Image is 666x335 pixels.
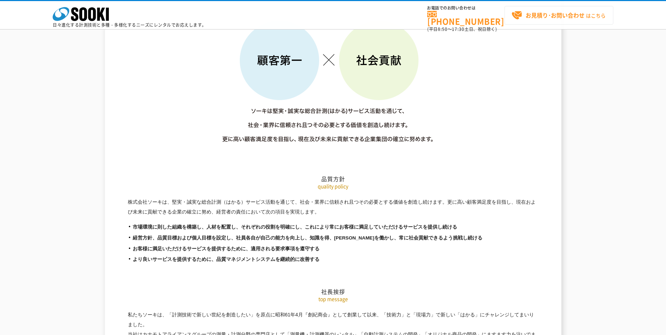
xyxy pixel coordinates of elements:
h2: 社長挨拶 [128,218,539,295]
p: quality policy [128,183,539,190]
h2: 品質方針 [128,105,539,183]
span: 8:50 [438,26,448,32]
span: お電話でのお問い合わせは [427,6,505,10]
strong: お見積り･お問い合わせ [526,11,585,19]
span: 17:30 [452,26,464,32]
li: お客様に満足いただけるサービスを提供するために、適用される要求事項を遵守する [128,245,539,253]
li: より良いサービスを提供するために、品質マネジメントシステムを継続的に改善する [128,256,539,263]
p: 株式会社ソーキは、堅実・誠実な総合計測（はかる）サービス活動を通じて、社会・業界に信頼され且つその必要とする価値を創造し続けます。更に高い顧客満足度を目指し、現在および未来に貢献できる企業の確立... [128,197,539,217]
li: 市場環境に則した組織を構築し、人材を配置し、それぞれの役割を明確にし、これにより常にお客様に満足していただけるサービスを提供し続ける [128,224,539,231]
p: top message [128,295,539,303]
span: はこちら [512,10,606,21]
a: お見積り･お問い合わせはこちら [505,6,613,25]
li: 経営方針、品質目標および個人目標を設定し、社員各自が自己の能力を向上し、知識を得、[PERSON_NAME]を働かし、常に社会貢献できるよう挑戦し続ける [128,235,539,242]
span: (平日 ～ 土日、祝日除く) [427,26,497,32]
a: [PHONE_NUMBER] [427,11,505,25]
p: 日々進化する計測技術と多種・多様化するニーズにレンタルでお応えします。 [53,23,206,27]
